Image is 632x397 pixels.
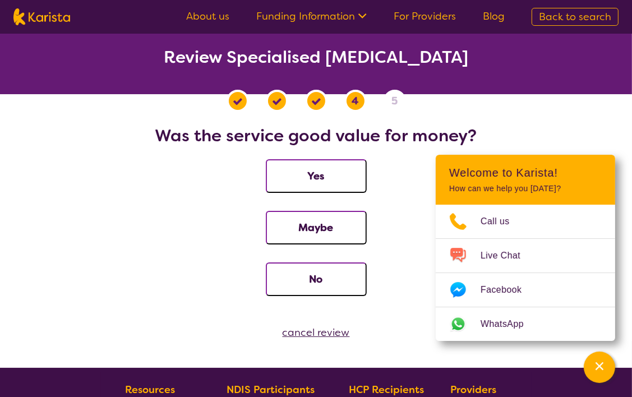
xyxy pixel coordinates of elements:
h2: Welcome to Karista! [449,166,602,179]
span: 5 [391,93,398,109]
button: Channel Menu [584,352,615,383]
a: About us [186,10,229,23]
span: Facebook [481,281,535,298]
b: Providers [450,383,496,396]
h2: Was the service good value for money? [13,126,619,146]
p: How can we help you [DATE]? [449,184,602,193]
span: WhatsApp [481,316,537,333]
span: Call us [481,213,523,230]
a: Back to search [532,8,619,26]
a: Web link opens in a new tab. [436,307,615,341]
a: For Providers [394,10,456,23]
div: Channel Menu [436,155,615,341]
h2: Review Specialised [MEDICAL_DATA] [13,47,619,67]
a: Blog [483,10,505,23]
button: Yes [266,159,367,193]
img: Karista logo [13,8,70,25]
ul: Choose channel [436,205,615,341]
b: HCP Recipients [349,383,424,396]
span: 4 [352,93,359,109]
b: NDIS Participants [227,383,315,396]
a: Funding Information [256,10,367,23]
span: Back to search [539,10,611,24]
b: Resources [125,383,175,396]
span: Live Chat [481,247,534,264]
button: Maybe [266,211,367,244]
button: No [266,262,367,296]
